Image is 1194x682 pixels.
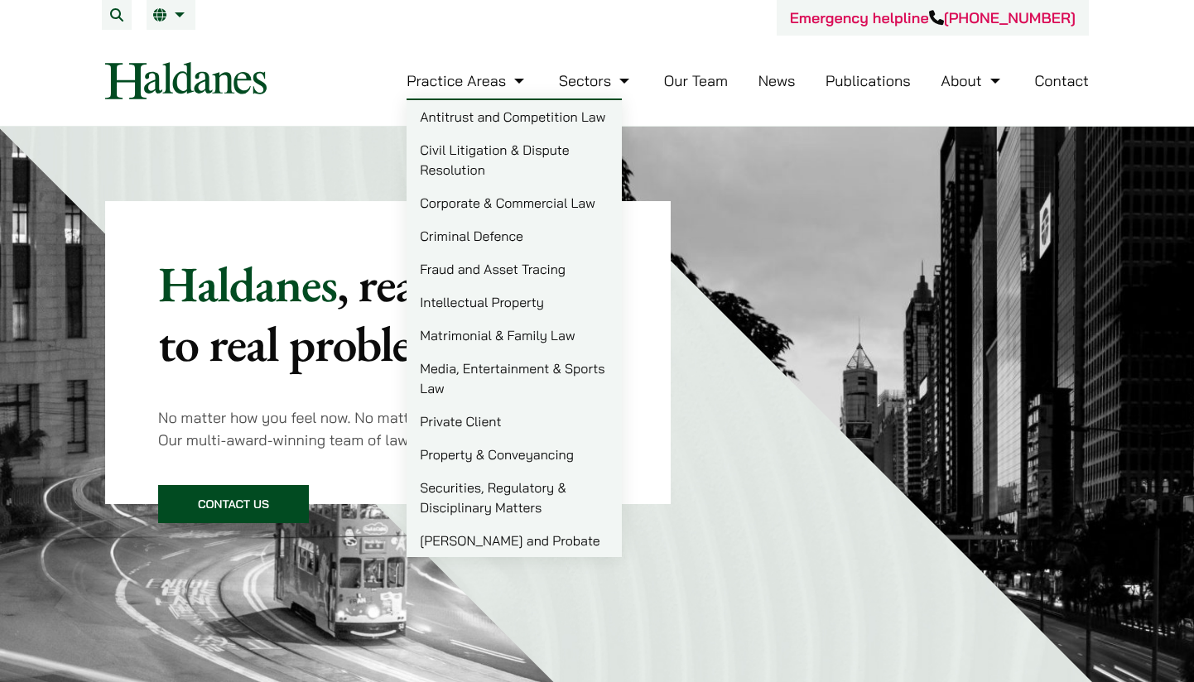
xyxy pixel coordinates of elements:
[407,405,622,438] a: Private Client
[158,406,618,451] p: No matter how you feel now. No matter what your legal problem is. Our multi-award-winning team of...
[153,8,189,22] a: EN
[158,252,612,376] mark: , real solutions to real problems
[407,133,622,186] a: Civil Litigation & Dispute Resolution
[407,438,622,471] a: Property & Conveyancing
[941,71,1004,90] a: About
[105,62,267,99] img: Logo of Haldanes
[407,100,622,133] a: Antitrust and Competition Law
[559,71,633,90] a: Sectors
[407,471,622,524] a: Securities, Regulatory & Disciplinary Matters
[407,186,622,219] a: Corporate & Commercial Law
[407,252,622,286] a: Fraud and Asset Tracing
[407,219,622,252] a: Criminal Defence
[758,71,796,90] a: News
[158,485,309,523] a: Contact Us
[790,8,1076,27] a: Emergency helpline[PHONE_NUMBER]
[407,352,622,405] a: Media, Entertainment & Sports Law
[664,71,728,90] a: Our Team
[158,254,618,373] p: Haldanes
[826,71,911,90] a: Publications
[407,71,528,90] a: Practice Areas
[407,286,622,319] a: Intellectual Property
[407,319,622,352] a: Matrimonial & Family Law
[407,524,622,557] a: [PERSON_NAME] and Probate
[1034,71,1089,90] a: Contact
